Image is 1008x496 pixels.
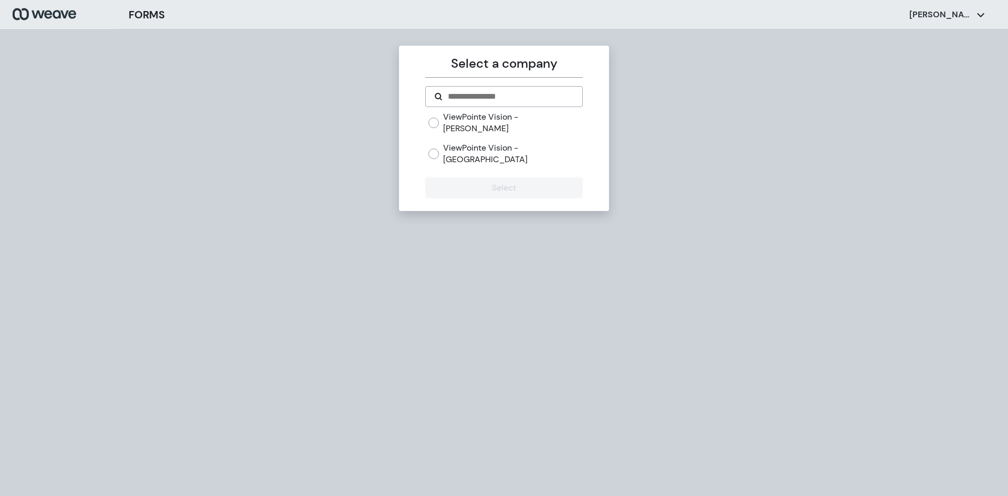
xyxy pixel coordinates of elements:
[447,90,573,103] input: Search
[443,111,582,134] label: ViewPointe Vision - [PERSON_NAME]
[909,9,972,20] p: [PERSON_NAME]
[129,7,165,23] h3: FORMS
[443,142,582,165] label: ViewPointe Vision - [GEOGRAPHIC_DATA]
[425,177,582,198] button: Select
[425,54,582,73] p: Select a company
